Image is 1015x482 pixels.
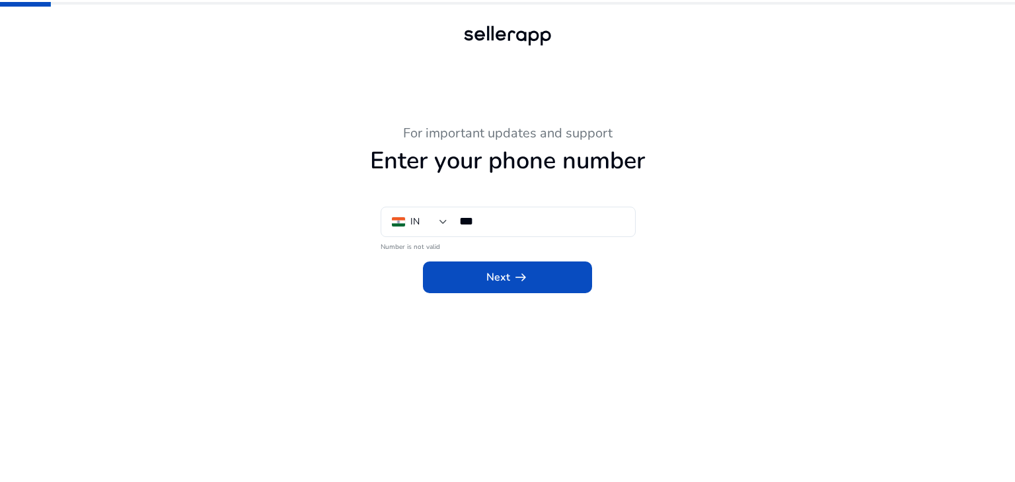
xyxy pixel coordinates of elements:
h1: Enter your phone number [144,147,871,175]
span: arrow_right_alt [513,269,529,285]
span: Next [486,269,529,285]
button: Nextarrow_right_alt [423,261,592,293]
h3: For important updates and support [144,125,871,141]
div: IN [410,215,420,229]
mat-error: Number is not valid [381,238,634,252]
